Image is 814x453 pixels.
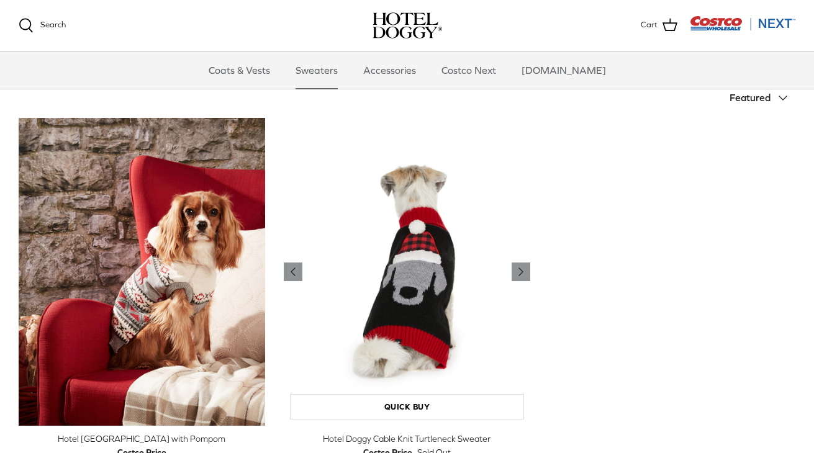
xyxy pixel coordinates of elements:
a: Previous [284,262,302,281]
button: Featured [730,84,795,112]
span: Featured [730,92,771,103]
a: Hotel Doggy Cable Knit Turtleneck Sweater [284,118,530,426]
a: Cart [641,17,677,34]
img: hoteldoggycom [373,12,442,38]
a: Visit Costco Next [690,24,795,33]
a: Search [19,18,66,33]
a: [DOMAIN_NAME] [510,52,617,89]
a: Sweaters [284,52,349,89]
span: Search [40,20,66,29]
span: Cart [641,19,658,32]
a: Accessories [352,52,427,89]
a: Hotel Doggy Fair Isle Sweater with Pompom [19,118,265,426]
a: Previous [512,262,530,281]
img: Costco Next [690,16,795,31]
a: Coats & Vests [197,52,281,89]
a: Costco Next [430,52,507,89]
div: Hotel Doggy Cable Knit Turtleneck Sweater [284,432,530,446]
div: Hotel [GEOGRAPHIC_DATA] with Pompom [19,432,265,446]
a: hoteldoggy.com hoteldoggycom [373,12,442,38]
a: Quick buy [290,394,524,419]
